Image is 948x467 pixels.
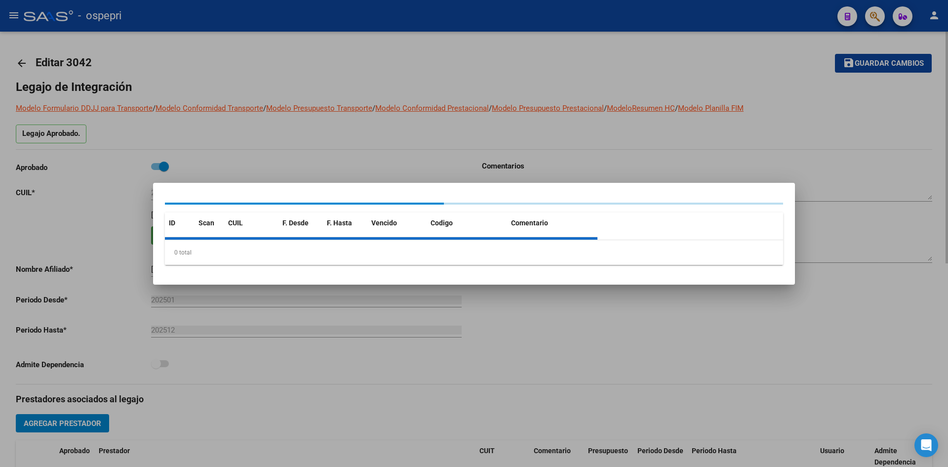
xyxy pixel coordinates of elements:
[507,212,597,234] datatable-header-cell: Comentario
[165,240,783,265] div: 0 total
[371,219,397,227] span: Vencido
[431,219,453,227] span: Codigo
[224,212,278,234] datatable-header-cell: CUIL
[327,219,352,227] span: F. Hasta
[282,219,309,227] span: F. Desde
[228,219,243,227] span: CUIL
[169,219,175,227] span: ID
[165,212,195,234] datatable-header-cell: ID
[195,212,224,234] datatable-header-cell: Scan
[323,212,367,234] datatable-header-cell: F. Hasta
[367,212,427,234] datatable-header-cell: Vencido
[278,212,323,234] datatable-header-cell: F. Desde
[427,212,507,234] datatable-header-cell: Codigo
[914,433,938,457] div: Open Intercom Messenger
[511,219,548,227] span: Comentario
[198,219,214,227] span: Scan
